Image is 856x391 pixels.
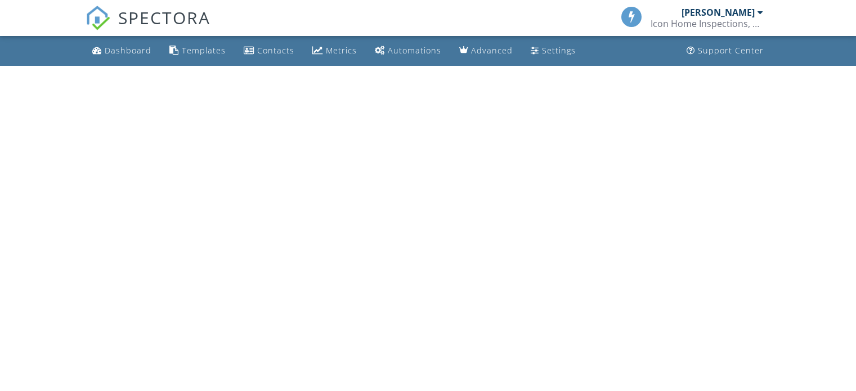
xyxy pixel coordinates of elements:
[86,6,110,30] img: The Best Home Inspection Software - Spectora
[165,41,230,61] a: Templates
[698,45,764,56] div: Support Center
[682,7,755,18] div: [PERSON_NAME]
[308,41,361,61] a: Metrics
[257,45,294,56] div: Contacts
[651,18,763,29] div: Icon Home Inspections, LLC
[86,15,210,39] a: SPECTORA
[105,45,151,56] div: Dashboard
[326,45,357,56] div: Metrics
[388,45,441,56] div: Automations
[239,41,299,61] a: Contacts
[370,41,446,61] a: Automations (Basic)
[182,45,226,56] div: Templates
[682,41,768,61] a: Support Center
[88,41,156,61] a: Dashboard
[526,41,580,61] a: Settings
[118,6,210,29] span: SPECTORA
[455,41,517,61] a: Advanced
[542,45,576,56] div: Settings
[471,45,513,56] div: Advanced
